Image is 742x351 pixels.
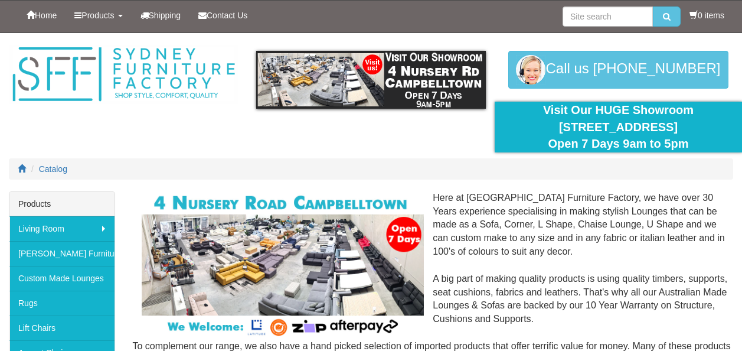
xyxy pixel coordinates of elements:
[39,164,67,174] a: Catalog
[9,192,115,216] div: Products
[35,11,57,20] span: Home
[256,51,486,109] img: showroom.gif
[149,11,181,20] span: Shipping
[9,241,115,266] a: [PERSON_NAME] Furniture
[132,1,190,30] a: Shipping
[504,102,733,152] div: Visit Our HUGE Showroom [STREET_ADDRESS] Open 7 Days 9am to 5pm
[189,1,256,30] a: Contact Us
[9,291,115,316] a: Rugs
[66,1,131,30] a: Products
[142,191,424,339] img: Corner Modular Lounges
[18,1,66,30] a: Home
[9,45,238,104] img: Sydney Furniture Factory
[9,316,115,340] a: Lift Chairs
[689,9,724,21] li: 0 items
[9,216,115,241] a: Living Room
[9,266,115,291] a: Custom Made Lounges
[563,6,653,27] input: Site search
[81,11,114,20] span: Products
[207,11,247,20] span: Contact Us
